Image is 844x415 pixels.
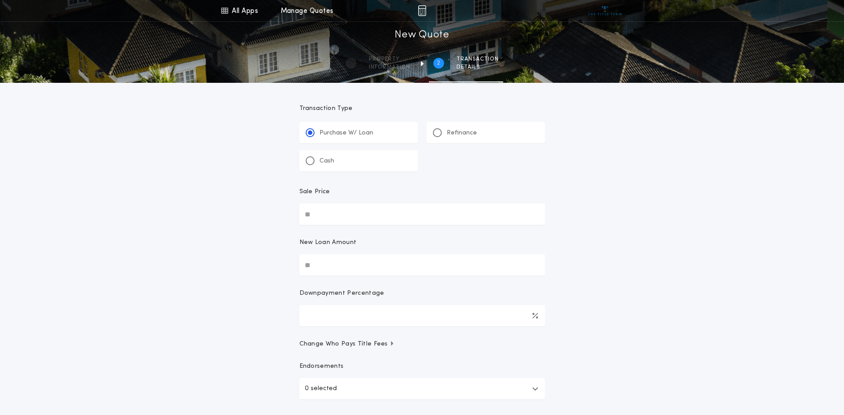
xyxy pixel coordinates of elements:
span: Change Who Pays Title Fees [299,340,395,349]
p: Transaction Type [299,104,545,113]
span: details [456,64,499,71]
input: New Loan Amount [299,254,545,276]
p: Downpayment Percentage [299,289,384,298]
input: Sale Price [299,203,545,225]
p: Sale Price [299,187,330,196]
button: 0 selected [299,378,545,399]
p: Cash [319,157,334,166]
input: Downpayment Percentage [299,305,545,326]
span: Property [369,56,410,63]
span: Transaction [456,56,499,63]
img: img [418,5,426,16]
p: Refinance [447,129,477,138]
img: vs-icon [588,6,622,15]
p: Endorsements [299,362,545,371]
p: 0 selected [305,383,337,394]
h2: 2 [437,60,440,67]
button: Change Who Pays Title Fees [299,340,545,349]
p: Purchase W/ Loan [319,129,373,138]
h1: New Quote [395,28,449,42]
span: information [369,64,410,71]
p: New Loan Amount [299,238,357,247]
